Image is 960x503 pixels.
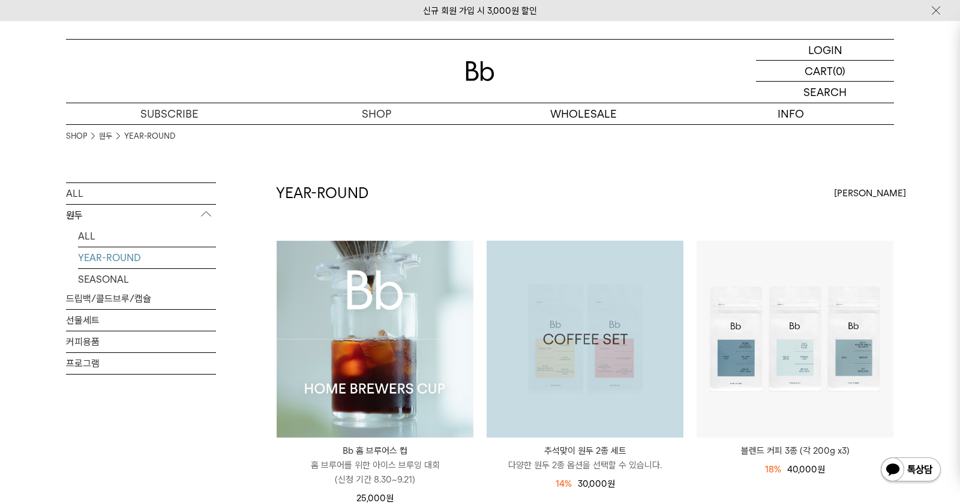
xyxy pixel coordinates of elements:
[697,241,893,438] img: 블렌드 커피 3종 (각 200g x3)
[66,331,216,352] a: 커피용품
[466,61,494,81] img: 로고
[277,458,473,487] p: 홈 브루어를 위한 아이스 브루잉 대회 (신청 기간 8.30~9.21)
[78,226,216,247] a: ALL
[66,103,273,124] a: SUBSCRIBE
[124,130,175,142] a: YEAR-ROUND
[756,61,894,82] a: CART (0)
[276,183,368,203] h2: YEAR-ROUND
[277,444,473,487] a: Bb 홈 브루어스 컵 홈 브루어를 위한 아이스 브루잉 대회(신청 기간 8.30~9.21)
[277,241,473,438] a: Bb 홈 브루어스 컵
[556,477,572,491] div: 14%
[578,478,615,489] span: 30,000
[423,5,537,16] a: 신규 회원 가입 시 3,000원 할인
[277,444,473,458] p: Bb 홈 브루어스 컵
[805,61,833,81] p: CART
[487,458,683,472] p: 다양한 원두 2종 옵션을 선택할 수 있습니다.
[277,241,473,438] img: 1000001223_add2_021.jpg
[834,186,906,200] span: [PERSON_NAME]
[487,444,683,472] a: 추석맞이 원두 2종 세트 다양한 원두 2종 옵션을 선택할 수 있습니다.
[66,183,216,204] a: ALL
[765,462,781,477] div: 18%
[880,456,942,485] img: 카카오톡 채널 1:1 채팅 버튼
[66,353,216,374] a: 프로그램
[833,61,845,81] p: (0)
[487,241,683,438] img: 1000001199_add2_013.jpg
[787,464,825,475] span: 40,000
[487,241,683,438] a: 추석맞이 원두 2종 세트
[99,130,112,142] a: 원두
[803,82,847,103] p: SEARCH
[756,40,894,61] a: LOGIN
[78,269,216,290] a: SEASONAL
[66,205,216,226] p: 원두
[817,464,825,475] span: 원
[607,478,615,489] span: 원
[808,40,842,60] p: LOGIN
[66,310,216,331] a: 선물세트
[78,247,216,268] a: YEAR-ROUND
[273,103,480,124] a: SHOP
[697,444,893,458] a: 블렌드 커피 3종 (각 200g x3)
[487,444,683,458] p: 추석맞이 원두 2종 세트
[66,288,216,309] a: 드립백/콜드브루/캡슐
[687,103,894,124] p: INFO
[66,130,87,142] a: SHOP
[480,103,687,124] p: WHOLESALE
